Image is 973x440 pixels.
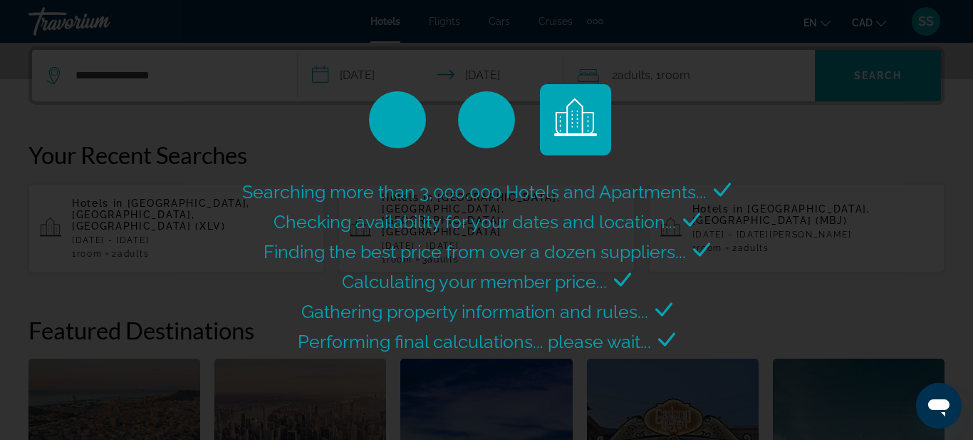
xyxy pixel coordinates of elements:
[242,181,707,203] span: Searching more than 3,000,000 Hotels and Apartments...
[342,271,607,292] span: Calculating your member price...
[274,211,676,232] span: Checking availability for your dates and location...
[916,383,962,429] iframe: Button to launch messaging window
[264,241,686,262] span: Finding the best price from over a dozen suppliers...
[301,301,648,322] span: Gathering property information and rules...
[298,331,651,352] span: Performing final calculations... please wait...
